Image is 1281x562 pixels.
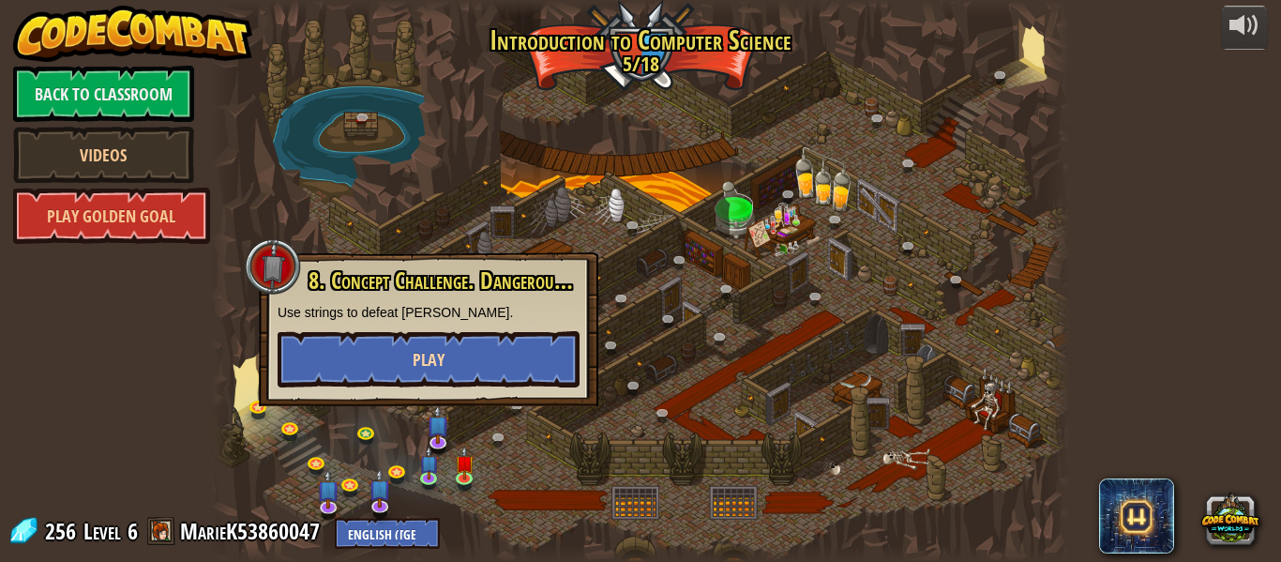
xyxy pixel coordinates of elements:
span: Play [413,348,445,372]
span: Level [83,516,121,547]
img: CodeCombat - Learn how to code by playing a game [13,6,253,62]
p: Use strings to defeat [PERSON_NAME]. [278,303,580,322]
img: level-banner-unstarted-subscriber.png [369,469,391,509]
img: level-banner-unstarted-subscriber.png [427,404,449,444]
a: Play Golden Goal [13,188,210,244]
img: level-banner-unstarted-subscriber.png [317,470,339,509]
button: Adjust volume [1221,6,1268,50]
img: level-banner-unstarted.png [455,447,475,480]
span: 8. Concept Challenge. Dangerous Steps [309,265,603,296]
a: MarieK53860047 [180,516,325,546]
a: Back to Classroom [13,66,194,122]
span: 256 [45,516,82,546]
a: Videos [13,127,194,183]
img: level-banner-unstarted-subscriber.png [419,446,439,479]
button: Play [278,331,580,387]
span: 6 [128,516,138,546]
